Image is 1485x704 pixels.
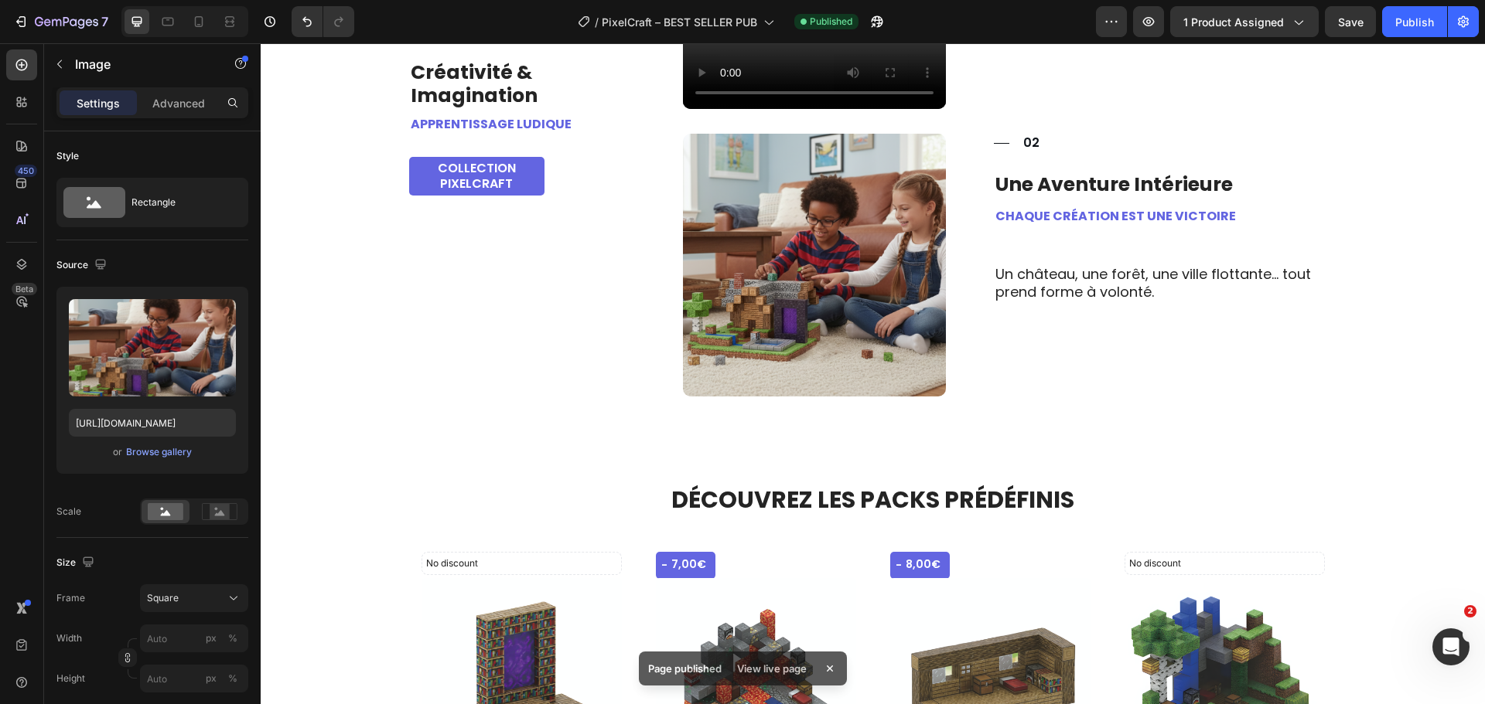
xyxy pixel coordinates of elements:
[735,164,975,182] strong: CHAQUE CRÉATION EST UNE VICTOIRE
[228,631,237,645] div: %
[56,553,97,573] div: Size
[224,629,242,648] button: px
[422,90,685,353] img: gempages_540760733336470577-9f42a8ad-c70b-44bd-92eb-543d013ebabb.png
[56,672,85,685] label: Height
[810,15,852,29] span: Published
[206,672,217,685] div: px
[292,6,354,37] div: Undo/Redo
[12,283,37,295] div: Beta
[15,165,37,177] div: 450
[147,591,179,605] span: Square
[1395,14,1434,30] div: Publish
[56,149,79,163] div: Style
[409,512,447,531] div: 7,00€
[166,513,357,527] p: No discount
[113,443,122,461] span: or
[602,14,757,30] span: PixelCraft – BEST SELLER PUB
[69,409,236,437] input: https://example.com/image.jpg
[1325,6,1376,37] button: Save
[56,591,85,605] label: Frame
[398,512,409,532] div: -
[1382,6,1447,37] button: Publish
[148,440,1077,473] h2: DÉCOUVREZ LES PACKS PRÉDÉFINIS
[206,631,217,645] div: px
[224,669,242,688] button: px
[56,505,81,519] div: Scale
[77,95,120,111] p: Settings
[228,672,237,685] div: %
[735,222,1075,258] p: Un château, une forêt, une ville flottante… tout prend forme à volonté.
[648,661,722,676] p: Page published
[126,445,192,459] div: Browse gallery
[261,43,1485,704] iframe: Design area
[633,512,643,532] div: -
[595,14,599,30] span: /
[1432,628,1470,665] iframe: Intercom live chat
[56,631,82,645] label: Width
[869,513,1060,527] p: No discount
[140,584,248,612] button: Square
[140,624,248,652] input: px%
[152,95,205,111] p: Advanced
[1464,605,1476,617] span: 2
[643,512,681,531] div: 8,00€
[728,658,816,679] div: View live page
[101,12,108,31] p: 7
[1338,15,1364,29] span: Save
[1170,6,1319,37] button: 1 product assigned
[6,6,115,37] button: 7
[763,92,779,108] p: 02
[202,669,220,688] button: %
[125,444,193,460] button: Browse gallery
[140,665,248,692] input: px%
[131,185,226,220] div: Rectangle
[202,629,220,648] button: %
[56,255,110,276] div: Source
[75,55,207,73] p: Image
[1183,14,1284,30] span: 1 product assigned
[735,128,972,155] strong: une aventure intérieure
[69,299,236,396] img: preview-image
